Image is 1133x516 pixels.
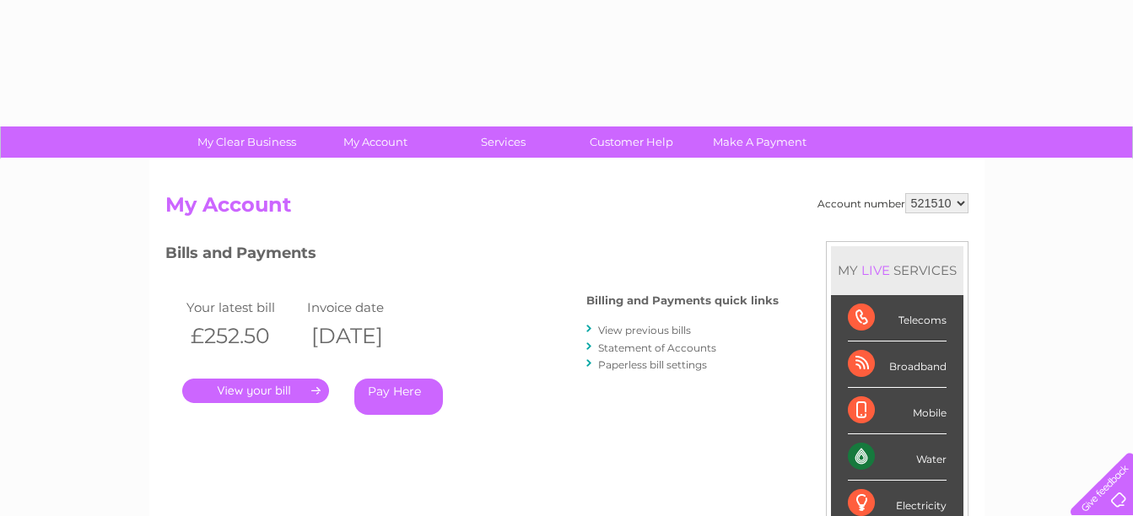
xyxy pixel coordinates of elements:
div: MY SERVICES [831,246,963,294]
h2: My Account [165,193,968,225]
th: £252.50 [182,319,304,353]
div: Mobile [848,388,947,434]
td: Your latest bill [182,296,304,319]
div: LIVE [858,262,893,278]
a: My Clear Business [177,126,316,158]
div: Water [848,434,947,481]
a: View previous bills [598,324,691,336]
a: Paperless bill settings [598,358,707,371]
th: [DATE] [303,319,424,353]
a: Customer Help [562,126,701,158]
div: Telecoms [848,295,947,341]
a: Services [434,126,573,158]
td: Invoice date [303,296,424,319]
h4: Billing and Payments quick links [586,294,779,307]
div: Account number [817,193,968,213]
a: . [182,379,329,403]
h3: Bills and Payments [165,241,779,271]
a: Statement of Accounts [598,341,716,354]
a: My Account [305,126,445,158]
div: Broadband [848,341,947,388]
a: Make A Payment [690,126,829,158]
a: Pay Here [354,379,443,415]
